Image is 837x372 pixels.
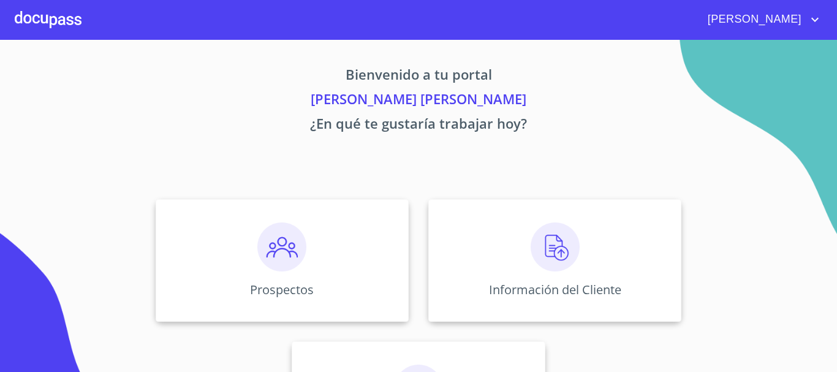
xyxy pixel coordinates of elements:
img: prospectos.png [257,222,306,271]
img: carga.png [531,222,580,271]
p: ¿En qué te gustaría trabajar hoy? [41,113,796,138]
button: account of current user [699,10,822,29]
p: Prospectos [250,281,314,298]
p: Información del Cliente [489,281,621,298]
span: [PERSON_NAME] [699,10,808,29]
p: Bienvenido a tu portal [41,64,796,89]
p: [PERSON_NAME] [PERSON_NAME] [41,89,796,113]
